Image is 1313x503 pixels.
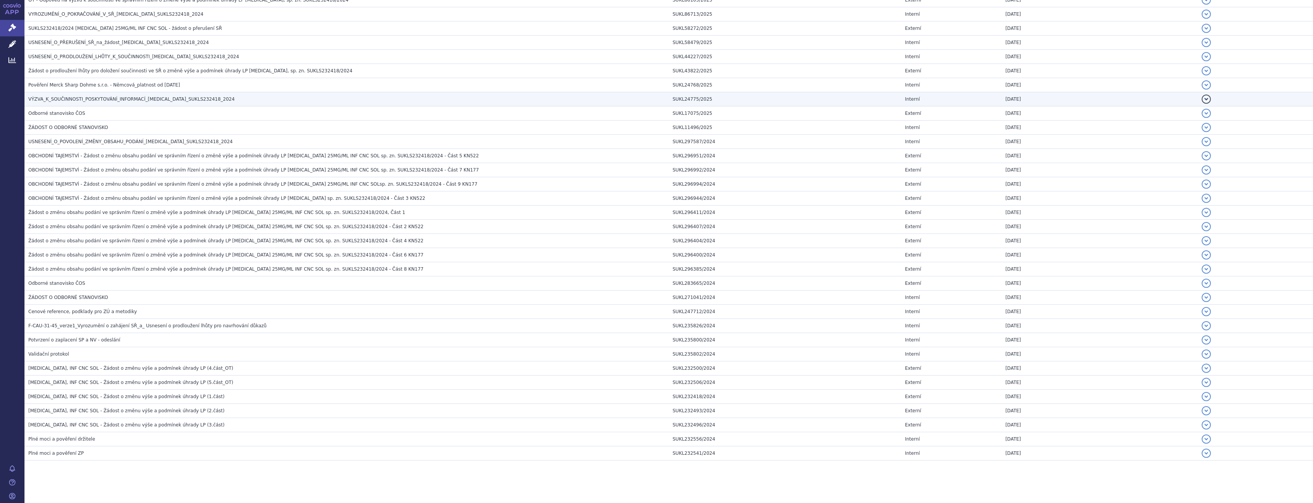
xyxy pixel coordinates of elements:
[1002,121,1198,135] td: [DATE]
[669,135,901,149] td: SUKL297587/2024
[905,295,920,300] span: Interní
[1202,265,1211,274] button: detail
[1202,364,1211,373] button: detail
[1202,95,1211,104] button: detail
[905,436,920,442] span: Interní
[1202,80,1211,90] button: detail
[28,167,479,173] span: OBCHODNÍ TAJEMSTVÍ - Žádost o změnu obsahu podání ve správním řízení o změně výše a podmínek úhra...
[905,68,921,73] span: Externí
[669,106,901,121] td: SUKL17075/2025
[905,181,921,187] span: Externí
[1002,446,1198,461] td: [DATE]
[1202,109,1211,118] button: detail
[905,125,920,130] span: Interní
[28,366,233,371] span: KEYTRUDA, INF CNC SOL - Žádost o změnu výše a podmínek úhrady LP (4.část_OT)
[1002,92,1198,106] td: [DATE]
[1002,36,1198,50] td: [DATE]
[1002,262,1198,276] td: [DATE]
[28,394,225,399] span: KEYTRUDA, INF CNC SOL - Žádost o změnu výše a podmínek úhrady LP (1.část)
[669,50,901,64] td: SUKL44227/2025
[905,323,920,328] span: Interní
[1002,361,1198,376] td: [DATE]
[905,380,921,385] span: Externí
[1202,279,1211,288] button: detail
[905,82,920,88] span: Interní
[28,252,424,258] span: Žádost o změnu obsahu podání ve správním řízení o změně výše a podmínek úhrady LP Keytruda 25MG/M...
[1002,390,1198,404] td: [DATE]
[1002,347,1198,361] td: [DATE]
[669,276,901,291] td: SUKL283665/2024
[905,26,921,31] span: Externí
[1002,64,1198,78] td: [DATE]
[1002,206,1198,220] td: [DATE]
[669,432,901,446] td: SUKL232556/2024
[669,446,901,461] td: SUKL232541/2024
[669,92,901,106] td: SUKL24775/2025
[905,309,920,314] span: Interní
[905,11,920,17] span: Interní
[669,7,901,21] td: SUKL86713/2025
[905,408,921,413] span: Externí
[28,436,95,442] span: Plné moci a pověření držitele
[669,78,901,92] td: SUKL24768/2025
[905,238,921,243] span: Externí
[1002,376,1198,390] td: [DATE]
[905,366,921,371] span: Externí
[28,266,424,272] span: Žádost o změnu obsahu podání ve správním řízení o změně výše a podmínek úhrady LP Keytruda 25MG/M...
[669,177,901,191] td: SUKL296994/2024
[1202,10,1211,19] button: detail
[905,96,920,102] span: Interní
[905,111,921,116] span: Externí
[1202,406,1211,415] button: detail
[28,82,180,88] span: Pověření Merck Sharp Dohme s.r.o. - Němcová_platnost od 29.10.2024
[905,451,920,456] span: Interní
[1002,305,1198,319] td: [DATE]
[1002,149,1198,163] td: [DATE]
[1002,106,1198,121] td: [DATE]
[669,191,901,206] td: SUKL296944/2024
[669,36,901,50] td: SUKL58479/2025
[1202,24,1211,33] button: detail
[1002,432,1198,446] td: [DATE]
[1202,123,1211,132] button: detail
[1202,335,1211,345] button: detail
[1202,378,1211,387] button: detail
[28,224,424,229] span: Žádost o změnu obsahu podání ve správním řízení o změně výše a podmínek úhrady LP Keytruda 25MG/M...
[28,96,235,102] span: VÝZVA_K_SOUČINNOSTI_POSKYTOVÁNÍ_INFORMACÍ_KEYTRUDA_SUKLS232418_2024
[669,121,901,135] td: SUKL11496/2025
[1002,163,1198,177] td: [DATE]
[28,26,222,31] span: SUKLS232418/2024 Keytruda 25MG/ML INF CNC SOL - žádost o přerušení SŘ
[905,196,921,201] span: Externí
[1202,222,1211,231] button: detail
[1202,194,1211,203] button: detail
[669,361,901,376] td: SUKL232500/2024
[28,295,108,300] span: ŽÁDOST O ODBORNÉ STANOVISKO
[669,404,901,418] td: SUKL232493/2024
[905,351,920,357] span: Interní
[1002,50,1198,64] td: [DATE]
[669,149,901,163] td: SUKL296951/2024
[1202,180,1211,189] button: detail
[669,220,901,234] td: SUKL296407/2024
[1202,66,1211,75] button: detail
[669,376,901,390] td: SUKL232506/2024
[28,281,85,286] span: Odborné stanovisko ČOS
[28,125,108,130] span: ŽÁDOST O ODBORNÉ STANOVISKO
[1002,21,1198,36] td: [DATE]
[669,234,901,248] td: SUKL296404/2024
[669,390,901,404] td: SUKL232418/2024
[28,337,120,343] span: Potvrzení o zaplacení SP a NV - odeslání
[905,224,921,229] span: Externí
[1002,220,1198,234] td: [DATE]
[1002,135,1198,149] td: [DATE]
[1202,236,1211,245] button: detail
[1002,78,1198,92] td: [DATE]
[1002,276,1198,291] td: [DATE]
[669,163,901,177] td: SUKL296992/2024
[669,21,901,36] td: SUKL58272/2025
[28,451,84,456] span: Plné moci a pověření ZP
[1002,404,1198,418] td: [DATE]
[1002,7,1198,21] td: [DATE]
[28,139,233,144] span: USNESENÍ_O_POVOLENÍ_ZMĚNY_OBSAHU_PODÁNÍ_KEYTRUDA_SUKLS232418_2024
[1202,321,1211,330] button: detail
